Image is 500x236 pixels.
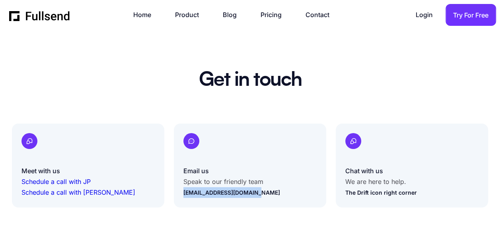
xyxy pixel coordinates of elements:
[133,10,159,20] a: Home
[345,176,479,187] p: We are here to help.
[345,166,479,176] p: Chat with us
[175,10,207,20] a: Product
[305,10,337,20] a: Contact
[183,166,317,176] p: Email us
[453,10,488,21] div: Try For Free
[261,10,290,20] a: Pricing
[223,10,245,20] a: Blog
[21,188,135,196] a: Schedule a call with [PERSON_NAME]
[446,4,496,26] a: Try For Free
[199,69,302,92] h1: Get in touch
[21,166,155,176] p: Meet with us
[183,189,280,196] a: [EMAIL_ADDRESS][DOMAIN_NAME]
[183,176,317,187] p: Speak to our friendly team
[345,189,417,196] a: The Drift icon right corner
[21,178,91,186] a: Schedule a call with JP
[9,9,70,21] a: home
[416,10,441,20] a: Login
